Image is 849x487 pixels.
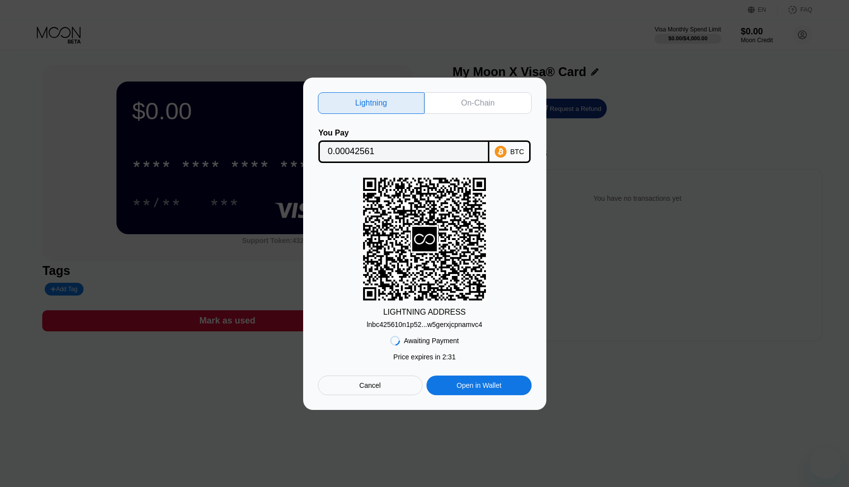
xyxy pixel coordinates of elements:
[394,353,456,361] div: Price expires in
[318,92,425,114] div: Lightning
[318,376,423,395] div: Cancel
[442,353,455,361] span: 2 : 31
[367,317,482,328] div: lnbc425610n1p52...w5gerxjcpnamvc4
[456,381,501,390] div: Open in Wallet
[359,381,381,390] div: Cancel
[426,376,531,395] div: Open in Wallet
[461,98,495,108] div: On-Chain
[355,98,387,108] div: Lightning
[404,337,459,345] div: Awaiting Payment
[424,92,532,114] div: On-Chain
[367,321,482,328] div: lnbc425610n1p52...w5gerxjcpnamvc4
[318,129,532,163] div: You PayBTC
[510,148,524,156] div: BTC
[318,129,489,137] div: You Pay
[810,448,841,479] iframe: Button to launch messaging window
[383,308,466,317] div: LIGHTNING ADDRESS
